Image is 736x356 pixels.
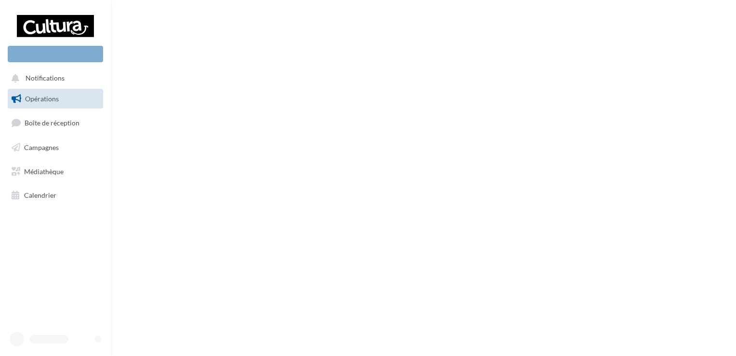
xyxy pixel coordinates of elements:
span: Médiathèque [24,167,64,175]
a: Médiathèque [6,162,105,182]
a: Opérations [6,89,105,109]
span: Opérations [25,95,59,103]
a: Calendrier [6,185,105,205]
a: Boîte de réception [6,112,105,133]
span: Campagnes [24,143,59,151]
span: Boîte de réception [25,119,79,127]
div: Nouvelle campagne [8,46,103,62]
a: Campagnes [6,137,105,158]
span: Notifications [26,74,65,82]
span: Calendrier [24,191,56,199]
